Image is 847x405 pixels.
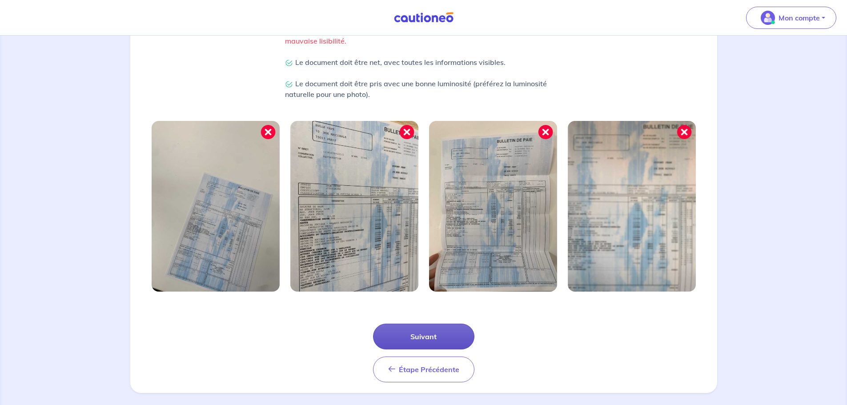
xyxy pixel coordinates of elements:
img: Image mal cadrée 4 [568,121,696,292]
p: Le document doit être net, avec toutes les informations visibles. Le document doit être pris avec... [285,57,562,100]
button: Suivant [373,324,474,349]
img: illu_account_valid_menu.svg [761,11,775,25]
img: Image mal cadrée 3 [429,121,557,292]
span: Étape Précédente [399,365,459,374]
img: Check [285,80,293,88]
button: illu_account_valid_menu.svgMon compte [746,7,836,29]
img: Image mal cadrée 2 [290,121,418,292]
img: Cautioneo [390,12,457,23]
p: Mon compte [779,12,820,23]
p: Le document est trop flou, sale, abîmé ou tout élément provoquant une mauvaise lisibilité. [285,25,562,46]
img: Check [285,59,293,67]
img: Image mal cadrée 1 [152,121,280,292]
button: Étape Précédente [373,357,474,382]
